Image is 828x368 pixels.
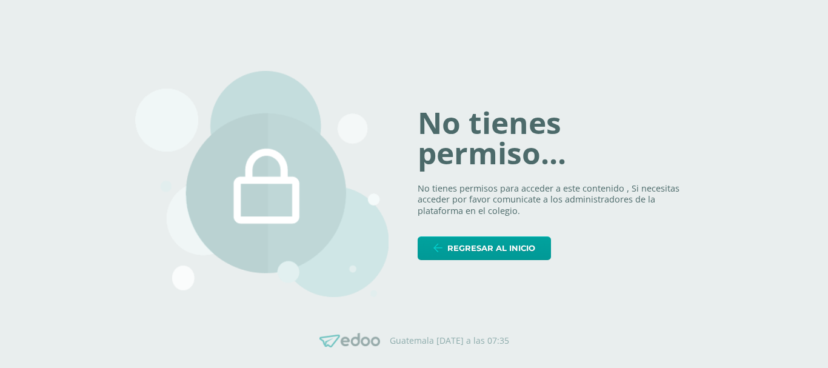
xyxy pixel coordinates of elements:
a: Regresar al inicio [418,236,551,260]
h1: No tienes permiso... [418,108,693,168]
p: Guatemala [DATE] a las 07:35 [390,335,509,346]
img: Edoo [319,333,380,348]
img: 403.png [135,71,389,298]
span: Regresar al inicio [447,237,535,259]
p: No tienes permisos para acceder a este contenido , Si necesitas acceder por favor comunicate a lo... [418,183,693,217]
